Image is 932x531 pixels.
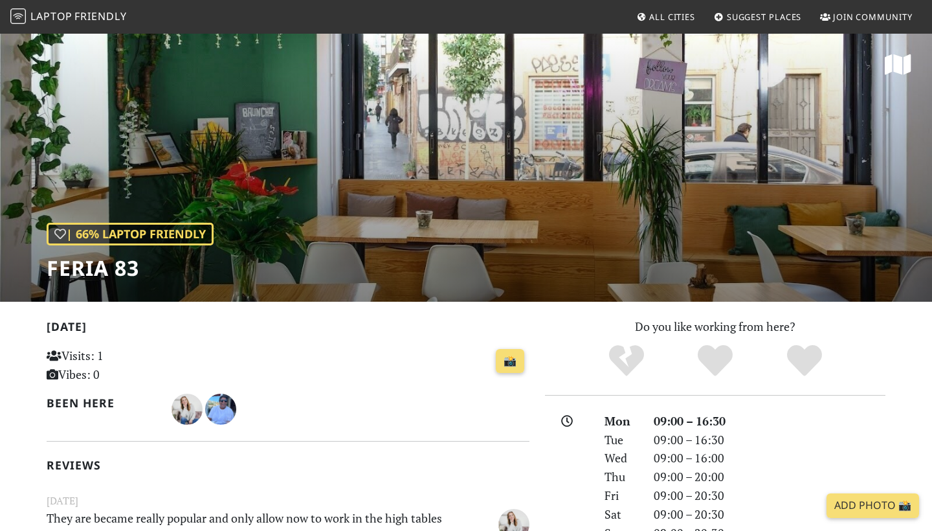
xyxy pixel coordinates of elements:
[74,9,126,23] span: Friendly
[597,486,646,505] div: Fri
[827,493,919,518] a: Add Photo 📸
[631,5,700,28] a: All Cities
[833,11,913,23] span: Join Community
[47,320,529,339] h2: [DATE]
[205,400,236,416] span: Dileeka
[646,486,893,505] div: 09:00 – 20:30
[646,412,893,431] div: 09:00 – 16:30
[597,412,646,431] div: Mon
[649,11,695,23] span: All Cities
[671,343,760,379] div: Yes
[10,6,127,28] a: LaptopFriendly LaptopFriendly
[47,396,156,410] h2: Been here
[47,458,529,472] h2: Reviews
[646,505,893,524] div: 09:00 – 20:30
[646,449,893,468] div: 09:00 – 16:00
[10,8,26,24] img: LaptopFriendly
[646,468,893,486] div: 09:00 – 20:00
[498,515,529,530] span: Paola Loz
[496,349,524,374] a: 📸
[727,11,802,23] span: Suggest Places
[597,449,646,468] div: Wed
[815,5,918,28] a: Join Community
[760,343,849,379] div: Definitely!
[582,343,671,379] div: No
[709,5,807,28] a: Suggest Places
[47,346,197,384] p: Visits: 1 Vibes: 0
[172,394,203,425] img: 5497-paola.jpg
[172,400,205,416] span: Paola Loz
[597,468,646,486] div: Thu
[597,505,646,524] div: Sat
[646,431,893,449] div: 09:00 – 16:30
[39,493,537,509] small: [DATE]
[545,317,885,336] p: Do you like working from here?
[47,256,214,280] h1: Feria 83
[47,223,214,245] div: | 66% Laptop Friendly
[30,9,72,23] span: Laptop
[597,431,646,449] div: Tue
[205,394,236,425] img: 4850-dileeka.jpg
